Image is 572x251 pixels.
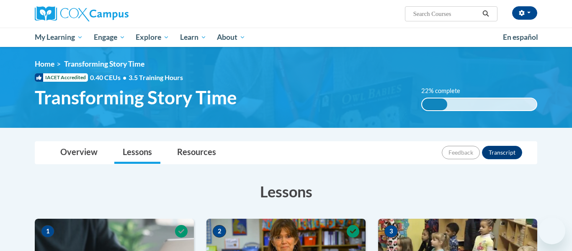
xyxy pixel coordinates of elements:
[35,86,237,109] span: Transforming Story Time
[35,73,88,82] span: IACET Accredited
[213,225,226,238] span: 2
[422,98,447,110] div: 22% complete
[123,73,126,81] span: •
[512,6,537,20] button: Account Settings
[169,142,224,164] a: Resources
[114,142,160,164] a: Lessons
[180,32,206,42] span: Learn
[212,28,251,47] a: About
[421,86,469,96] label: 22% complete
[35,6,194,21] a: Cox Campus
[412,9,479,19] input: Search Courses
[52,142,106,164] a: Overview
[94,32,125,42] span: Engage
[539,217,565,244] iframe: Button to launch messaging window
[88,28,131,47] a: Engage
[130,28,175,47] a: Explore
[384,225,398,238] span: 3
[479,9,492,19] button: Search
[482,146,522,159] button: Transcript
[35,32,83,42] span: My Learning
[217,32,245,42] span: About
[175,28,212,47] a: Learn
[35,6,129,21] img: Cox Campus
[90,73,129,82] span: 0.40 CEUs
[503,33,538,41] span: En español
[35,181,537,202] h3: Lessons
[136,32,169,42] span: Explore
[22,28,550,47] div: Main menu
[129,73,183,81] span: 3.5 Training Hours
[41,225,54,238] span: 1
[35,60,54,68] a: Home
[29,28,88,47] a: My Learning
[442,146,480,159] button: Feedback
[497,28,544,46] a: En español
[64,60,144,68] span: Transforming Story Time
